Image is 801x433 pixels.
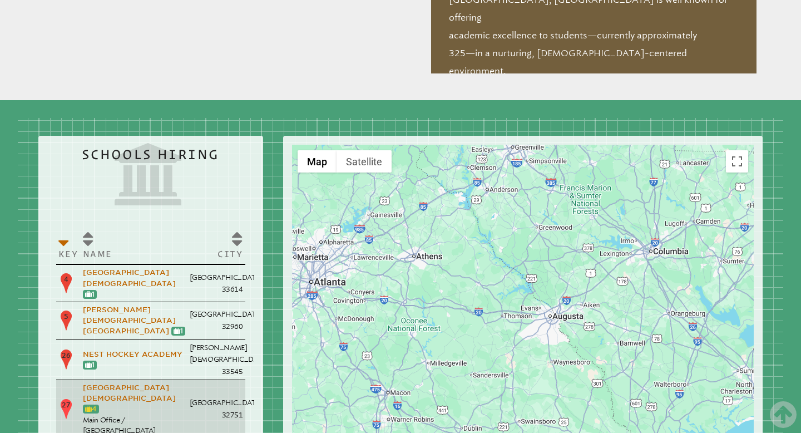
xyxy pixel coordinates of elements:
[726,150,748,173] button: Toggle fullscreen view
[58,398,74,420] p: 27
[190,248,243,259] p: City
[58,272,74,294] p: 4
[190,308,243,332] p: [GEOGRAPHIC_DATA] 32960
[83,306,176,335] a: [PERSON_NAME][DEMOGRAPHIC_DATA][GEOGRAPHIC_DATA]
[85,405,97,413] a: 4
[58,248,78,259] p: Key
[190,272,243,296] p: [GEOGRAPHIC_DATA] 33614
[190,397,243,421] p: [GEOGRAPHIC_DATA] 32751
[58,309,74,332] p: 5
[298,150,337,173] button: Show street map
[58,348,74,371] p: 26
[83,248,185,259] p: Name
[190,342,243,377] p: [PERSON_NAME][DEMOGRAPHIC_DATA] 33545
[85,290,95,298] a: 1
[83,383,176,402] a: [GEOGRAPHIC_DATA][DEMOGRAPHIC_DATA]
[83,268,176,287] a: [GEOGRAPHIC_DATA][DEMOGRAPHIC_DATA]
[83,350,182,358] a: Nest Hockey Academy
[174,327,183,335] a: 1
[337,150,392,173] button: Show satellite imagery
[85,361,95,369] a: 1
